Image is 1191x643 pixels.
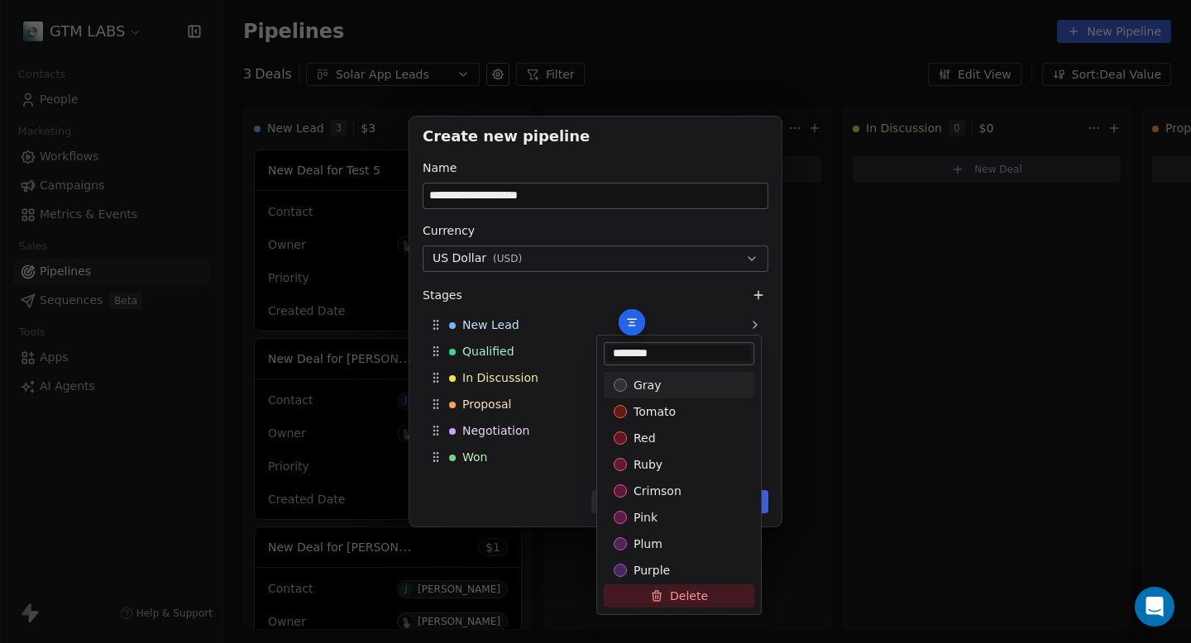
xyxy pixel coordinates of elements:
[634,562,670,579] span: purple
[604,584,754,607] button: Delete
[634,483,682,499] span: crimson
[634,509,658,526] span: pink
[634,377,661,393] span: gray
[634,536,662,552] span: plum
[634,403,676,420] span: tomato
[619,309,645,336] div: Clippy actions
[634,456,662,473] span: ruby
[634,430,656,446] span: red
